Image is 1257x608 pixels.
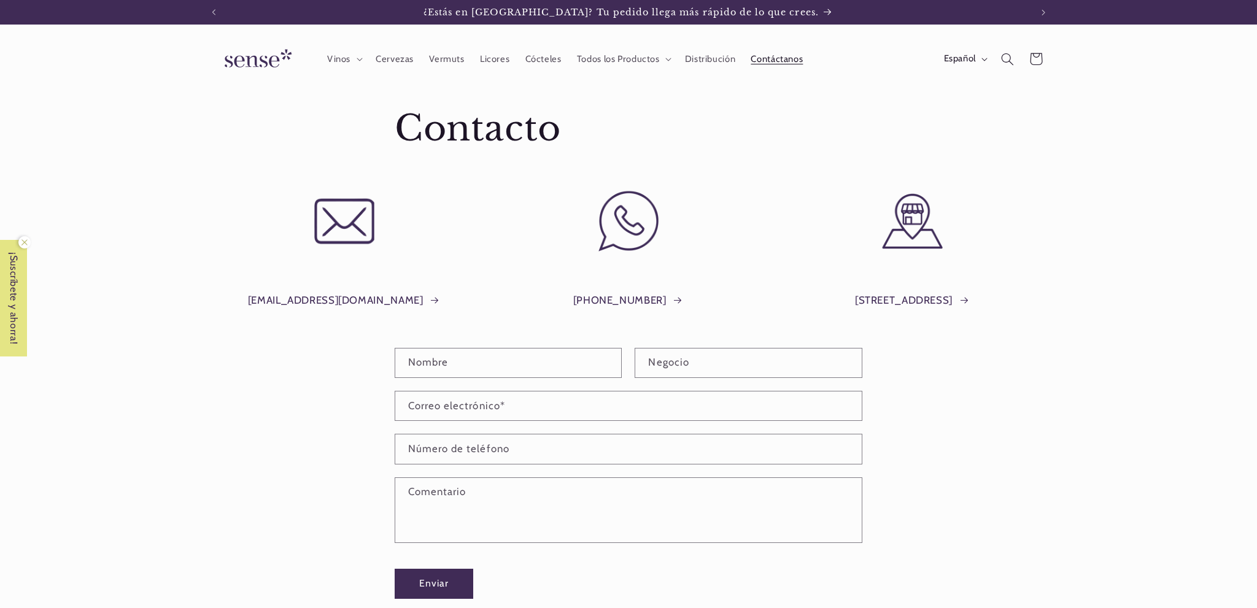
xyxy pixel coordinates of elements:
[472,45,517,72] a: Licores
[569,45,677,72] summary: Todos los Productos
[248,291,441,310] a: [EMAIL_ADDRESS][DOMAIN_NAME]
[429,53,464,65] span: Vermuts
[327,53,350,65] span: Vinos
[517,45,569,72] a: Cócteles
[573,291,684,310] a: [PHONE_NUMBER]
[424,7,819,18] span: ¿Estás en [GEOGRAPHIC_DATA]? Tu pedido llega más rápido de lo que crees.
[855,291,970,310] a: [STREET_ADDRESS]
[751,53,803,65] span: Contáctanos
[210,42,302,77] img: Sense
[677,45,743,72] a: Distribución
[1,240,26,356] span: ¡Suscríbete y ahorra!
[685,53,736,65] span: Distribución
[395,106,862,152] h1: Contacto
[368,45,421,72] a: Cervezas
[743,45,811,72] a: Contáctanos
[319,45,368,72] summary: Vinos
[944,52,976,66] span: Español
[205,37,307,82] a: Sense
[577,53,660,65] span: Todos los Productos
[395,569,473,599] button: Enviar
[525,53,562,65] span: Cócteles
[376,53,414,65] span: Cervezas
[480,53,509,65] span: Licores
[993,45,1021,73] summary: Búsqueda
[422,45,473,72] a: Vermuts
[936,47,993,71] button: Español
